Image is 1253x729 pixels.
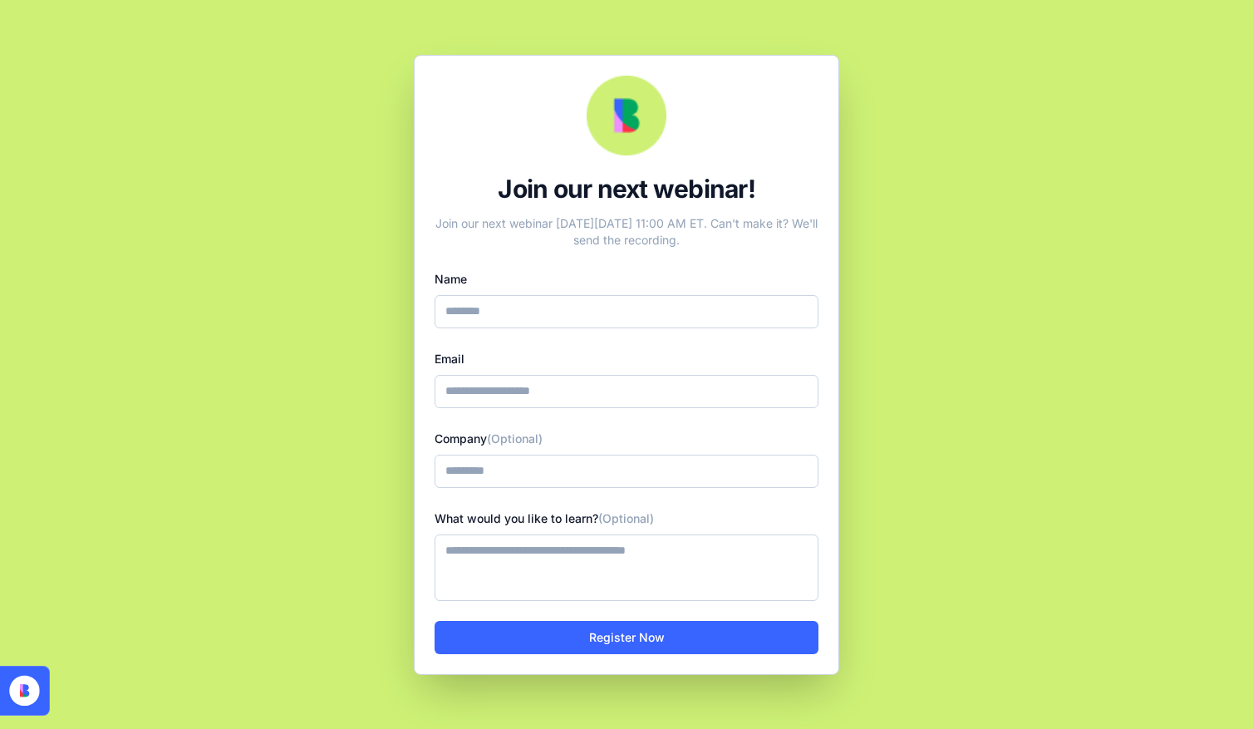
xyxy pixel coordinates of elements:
[435,621,818,654] button: Register Now
[435,352,464,366] label: Email
[435,272,467,286] label: Name
[487,431,543,446] span: (Optional)
[587,76,666,155] img: Webinar Logo
[435,174,818,204] div: Join our next webinar!
[435,511,654,525] label: What would you like to learn?
[435,209,818,249] div: Join our next webinar [DATE][DATE] 11:00 AM ET. Can't make it? We'll send the recording.
[598,511,654,525] span: (Optional)
[435,431,543,446] label: Company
